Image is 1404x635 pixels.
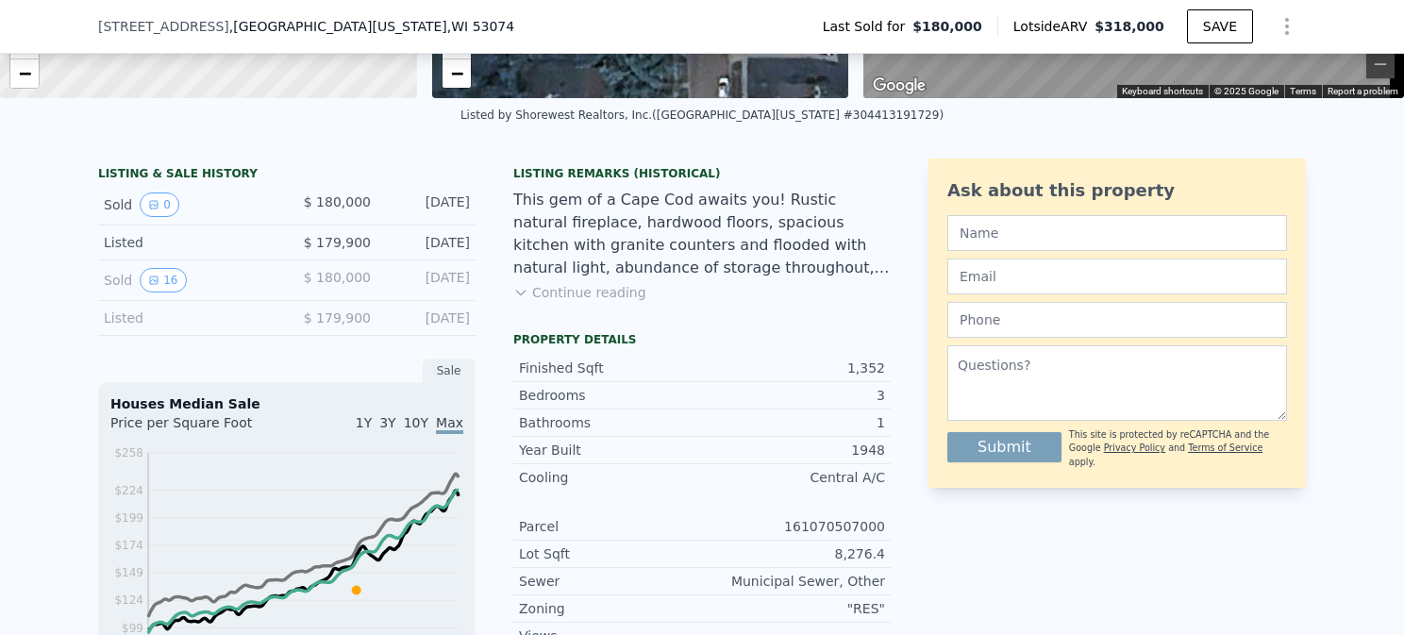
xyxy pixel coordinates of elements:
a: Zoom out [443,59,471,88]
input: Email [947,259,1287,294]
span: , [GEOGRAPHIC_DATA][US_STATE] [229,17,514,36]
span: 1Y [356,415,372,430]
div: This gem of a Cape Cod awaits you! Rustic natural fireplace, hardwood floors, spacious kitchen wi... [513,189,891,279]
div: 1948 [702,441,885,460]
div: Lot Sqft [519,544,702,563]
button: Show Options [1268,8,1306,45]
div: Sewer [519,572,702,591]
div: [DATE] [386,309,470,327]
div: Cooling [519,468,702,487]
span: Max [436,415,463,434]
span: 3Y [379,415,395,430]
div: Listing Remarks (Historical) [513,166,891,181]
div: 161070507000 [702,517,885,536]
a: Open this area in Google Maps (opens a new window) [868,74,930,98]
span: $ 179,900 [304,235,371,250]
button: Submit [947,432,1061,462]
tspan: $199 [114,511,143,525]
div: Year Built [519,441,702,460]
tspan: $149 [114,566,143,579]
div: Bedrooms [519,386,702,405]
button: Keyboard shortcuts [1122,85,1203,98]
span: $ 180,000 [304,194,371,209]
div: Bathrooms [519,413,702,432]
div: [DATE] [386,192,470,217]
div: "RES" [702,599,885,618]
div: Listed by Shorewest Realtors, Inc. ([GEOGRAPHIC_DATA][US_STATE] #304413191729) [460,109,944,122]
button: Zoom out [1366,50,1395,78]
div: [DATE] [386,233,470,252]
tspan: $99 [122,622,143,635]
span: $180,000 [912,17,982,36]
span: Lotside ARV [1013,17,1095,36]
a: Privacy Policy [1104,443,1165,453]
div: 1,352 [702,359,885,377]
button: SAVE [1187,9,1253,43]
span: − [19,61,31,85]
div: 3 [702,386,885,405]
a: Report a problem [1328,86,1398,96]
button: View historical data [140,268,186,292]
span: © 2025 Google [1214,86,1279,96]
span: [STREET_ADDRESS] [98,17,229,36]
div: Sold [104,192,272,217]
a: Zoom out [10,59,39,88]
button: View historical data [140,192,179,217]
img: Google [868,74,930,98]
div: Listed [104,309,272,327]
span: $ 179,900 [304,310,371,326]
input: Name [947,215,1287,251]
input: Phone [947,302,1287,338]
div: Sale [423,359,476,383]
span: 10Y [404,415,428,430]
div: Ask about this property [947,177,1287,204]
div: Central A/C [702,468,885,487]
span: , WI 53074 [447,19,514,34]
div: This site is protected by reCAPTCHA and the Google and apply. [1069,428,1287,469]
div: Listed [104,233,272,252]
div: Houses Median Sale [110,394,463,413]
div: Zoning [519,599,702,618]
a: Terms [1290,86,1316,96]
tspan: $224 [114,484,143,497]
div: Property details [513,332,891,347]
span: Last Sold for [823,17,913,36]
span: $ 180,000 [304,270,371,285]
span: − [450,61,462,85]
tspan: $124 [114,593,143,607]
a: Terms of Service [1188,443,1262,453]
span: $318,000 [1095,19,1164,34]
div: 1 [702,413,885,432]
div: 8,276.4 [702,544,885,563]
div: [DATE] [386,268,470,292]
div: Parcel [519,517,702,536]
div: Finished Sqft [519,359,702,377]
tspan: $174 [114,539,143,552]
div: Price per Square Foot [110,413,287,443]
div: Sold [104,268,272,292]
div: LISTING & SALE HISTORY [98,166,476,185]
div: Municipal Sewer, Other [702,572,885,591]
button: Continue reading [513,283,646,302]
tspan: $258 [114,446,143,460]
